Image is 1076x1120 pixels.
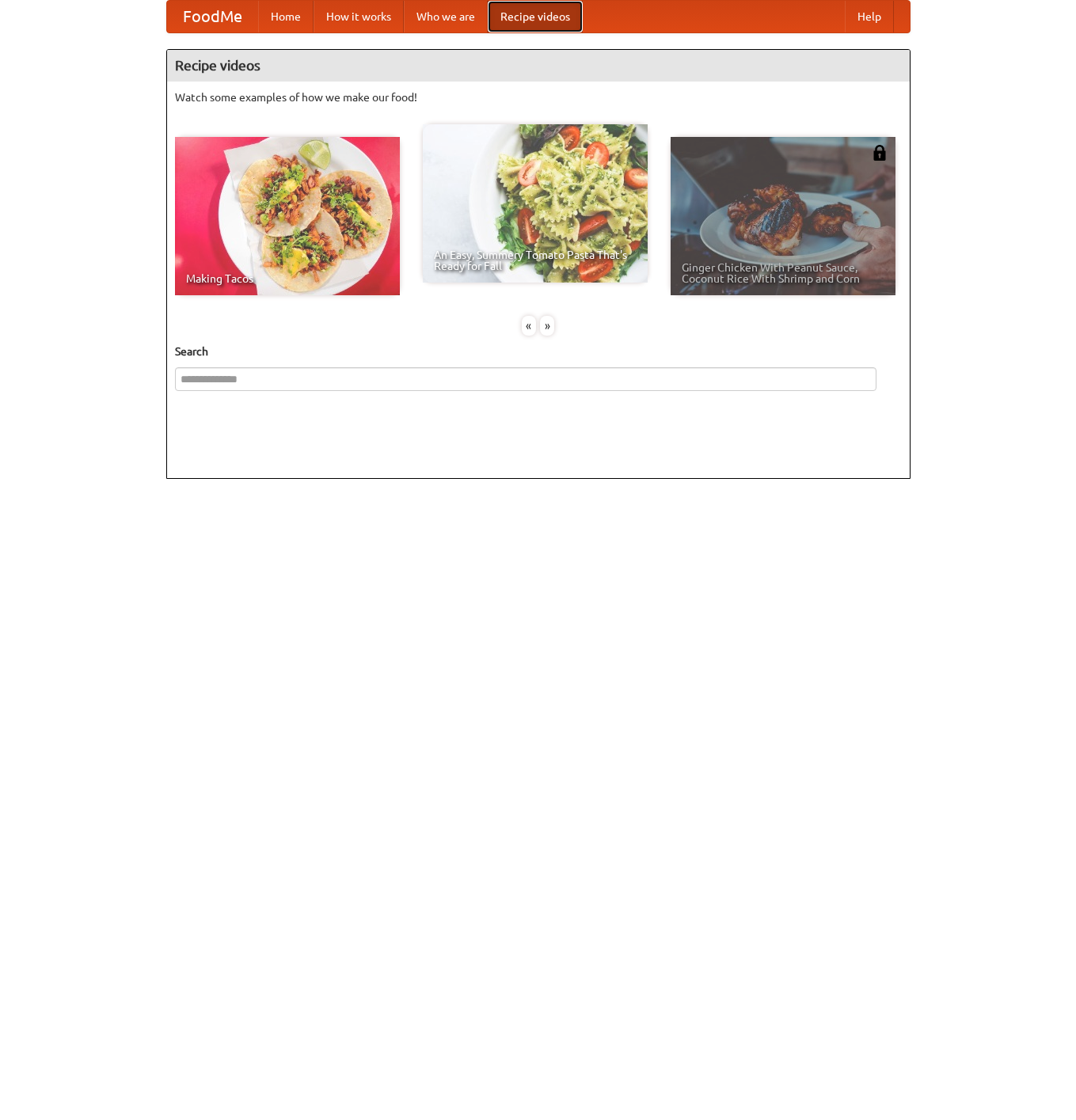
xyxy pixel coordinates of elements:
a: FoodMe [167,1,258,32]
span: An Easy, Summery Tomato Pasta That's Ready for Fall [434,249,637,271]
p: Watch some examples of how we make our food! [175,89,902,105]
a: How it works [314,1,404,32]
a: Home [258,1,314,32]
div: » [540,316,554,336]
a: An Easy, Summery Tomato Pasta That's Ready for Fall [423,124,648,283]
h4: Recipe videos [167,50,910,82]
a: Making Tacos [175,137,400,295]
a: Help [845,1,894,32]
div: « [522,316,536,336]
img: 483408.png [872,145,888,161]
h5: Search [175,344,902,359]
span: Making Tacos [186,273,389,284]
a: Recipe videos [488,1,583,32]
a: Who we are [404,1,488,32]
